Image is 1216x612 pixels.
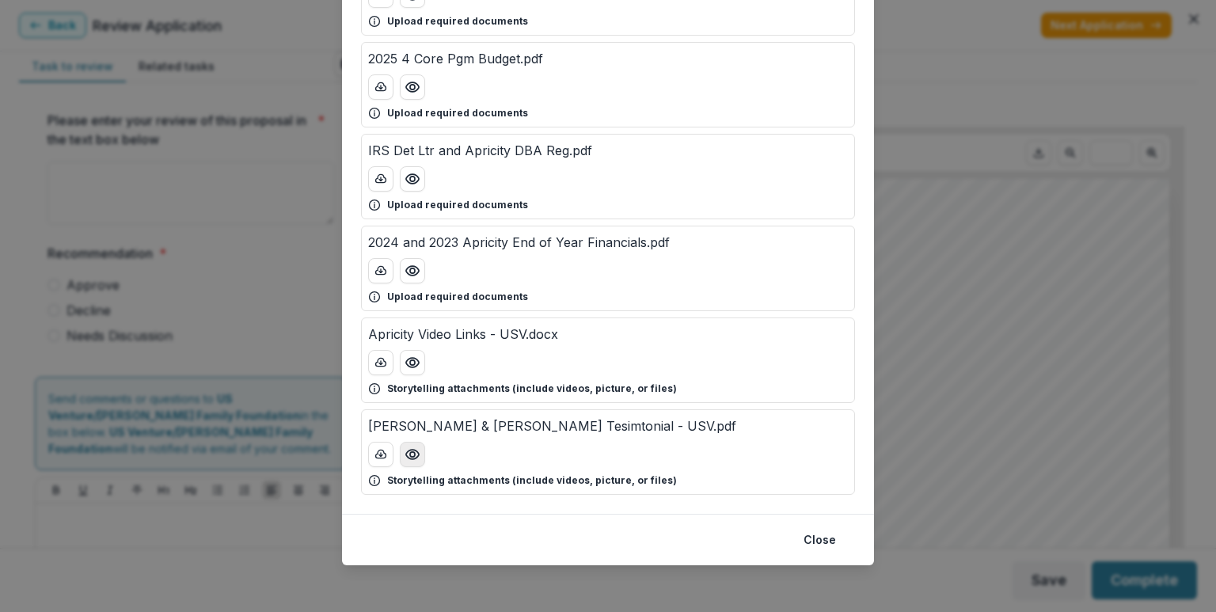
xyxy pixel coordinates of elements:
[368,416,736,435] p: [PERSON_NAME] & [PERSON_NAME] Tesimtonial - USV.pdf
[400,166,425,192] button: Preview IRS Det Ltr and Apricity DBA Reg.pdf
[387,290,528,304] p: Upload required documents
[368,442,393,467] button: download-button
[368,74,393,100] button: download-button
[368,233,670,252] p: 2024 and 2023 Apricity End of Year Financials.pdf
[387,382,677,396] p: Storytelling attachments (include videos, picture, or files)
[400,350,425,375] button: Preview Apricity Video Links - USV.docx
[368,49,543,68] p: 2025 4 Core Pgm Budget.pdf
[387,14,528,29] p: Upload required documents
[387,198,528,212] p: Upload required documents
[387,106,528,120] p: Upload required documents
[400,442,425,467] button: Preview Dan & Laura Schenk Tesimtonial - USV.pdf
[368,350,393,375] button: download-button
[368,166,393,192] button: download-button
[368,258,393,283] button: download-button
[400,74,425,100] button: Preview 2025 4 Core Pgm Budget.pdf
[368,325,558,344] p: Apricity Video Links - USV.docx
[387,473,677,488] p: Storytelling attachments (include videos, picture, or files)
[794,527,845,553] button: Close
[400,258,425,283] button: Preview 2024 and 2023 Apricity End of Year Financials.pdf
[368,141,592,160] p: IRS Det Ltr and Apricity DBA Reg.pdf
